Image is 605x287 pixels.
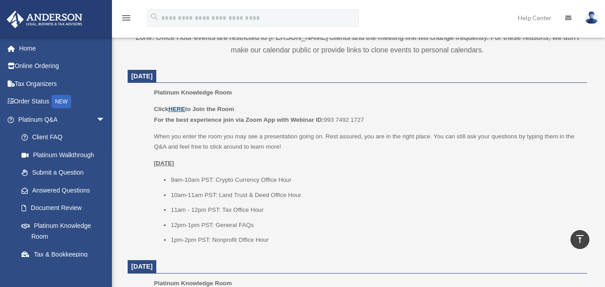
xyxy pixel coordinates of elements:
[51,95,71,108] div: NEW
[154,116,324,123] b: For the best experience join via Zoom App with Webinar ID:
[168,106,185,112] a: HERE
[13,199,119,217] a: Document Review
[121,13,132,23] i: menu
[585,11,598,24] img: User Pic
[154,104,581,125] p: 993 7492 1727
[13,146,119,164] a: Platinum Walkthrough
[154,131,581,152] p: When you enter the room you may see a presentation going on. Rest assured, you are in the right p...
[575,234,585,244] i: vertical_align_top
[6,57,119,75] a: Online Ordering
[6,111,119,129] a: Platinum Q&Aarrow_drop_down
[150,12,159,22] i: search
[131,263,153,270] span: [DATE]
[171,190,581,201] li: 10am-11am PST: Land Trust & Deed Office Hour
[4,11,85,28] img: Anderson Advisors Platinum Portal
[96,111,114,129] span: arrow_drop_down
[121,16,132,23] a: menu
[6,39,119,57] a: Home
[154,160,174,167] u: [DATE]
[131,73,153,80] span: [DATE]
[6,93,119,111] a: Order StatusNEW
[171,205,581,215] li: 11am - 12pm PST: Tax Office Hour
[171,235,581,245] li: 1pm-2pm PST: Nonprofit Office Hour
[13,164,119,182] a: Submit a Question
[171,175,581,185] li: 9am-10am PST: Crypto Currency Office Hour
[571,230,589,249] a: vertical_align_top
[154,89,232,96] span: Platinum Knowledge Room
[13,129,119,146] a: Client FAQ
[154,106,234,112] b: Click to Join the Room
[171,220,581,231] li: 12pm-1pm PST: General FAQs
[154,280,232,287] span: Platinum Knowledge Room
[13,217,114,245] a: Platinum Knowledge Room
[13,181,119,199] a: Answered Questions
[6,75,119,93] a: Tax Organizers
[13,245,119,274] a: Tax & Bookkeeping Packages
